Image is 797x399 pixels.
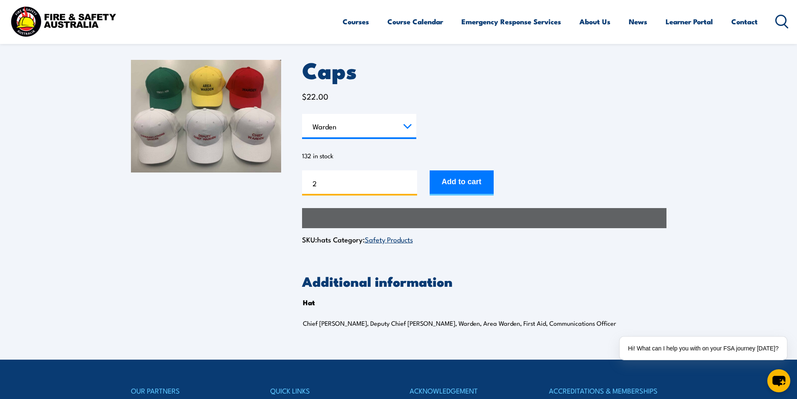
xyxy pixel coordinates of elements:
h4: QUICK LINKS [270,385,387,396]
iframe: Secure express checkout frame [300,206,668,230]
p: Chief [PERSON_NAME], Deputy Chief [PERSON_NAME], Warden, Area Warden, First Aid, Communications O... [303,319,637,327]
h4: ACCREDITATIONS & MEMBERSHIPS [549,385,666,396]
div: Hi! What can I help you with on your FSA journey [DATE]? [620,337,787,360]
a: Learner Portal [666,10,713,33]
a: Course Calendar [387,10,443,33]
span: SKU: [302,234,331,245]
button: Add to cart [430,170,494,196]
a: News [629,10,647,33]
h4: ACKNOWLEDGEMENT [410,385,527,396]
input: Product quantity [302,170,417,196]
a: Safety Products [365,234,413,244]
button: chat-button [767,369,790,392]
a: Contact [731,10,758,33]
h2: Additional information [302,275,666,287]
h4: OUR PARTNERS [131,385,248,396]
th: Hat [303,296,315,309]
p: 132 in stock [302,152,666,160]
img: caps-scaled-1.jpg [131,60,281,172]
a: Emergency Response Services [461,10,561,33]
bdi: 22.00 [302,90,328,102]
a: About Us [579,10,610,33]
a: Courses [343,10,369,33]
span: $ [302,90,307,102]
span: hats [317,234,331,245]
span: Category: [333,234,413,245]
h1: Caps [302,60,666,80]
